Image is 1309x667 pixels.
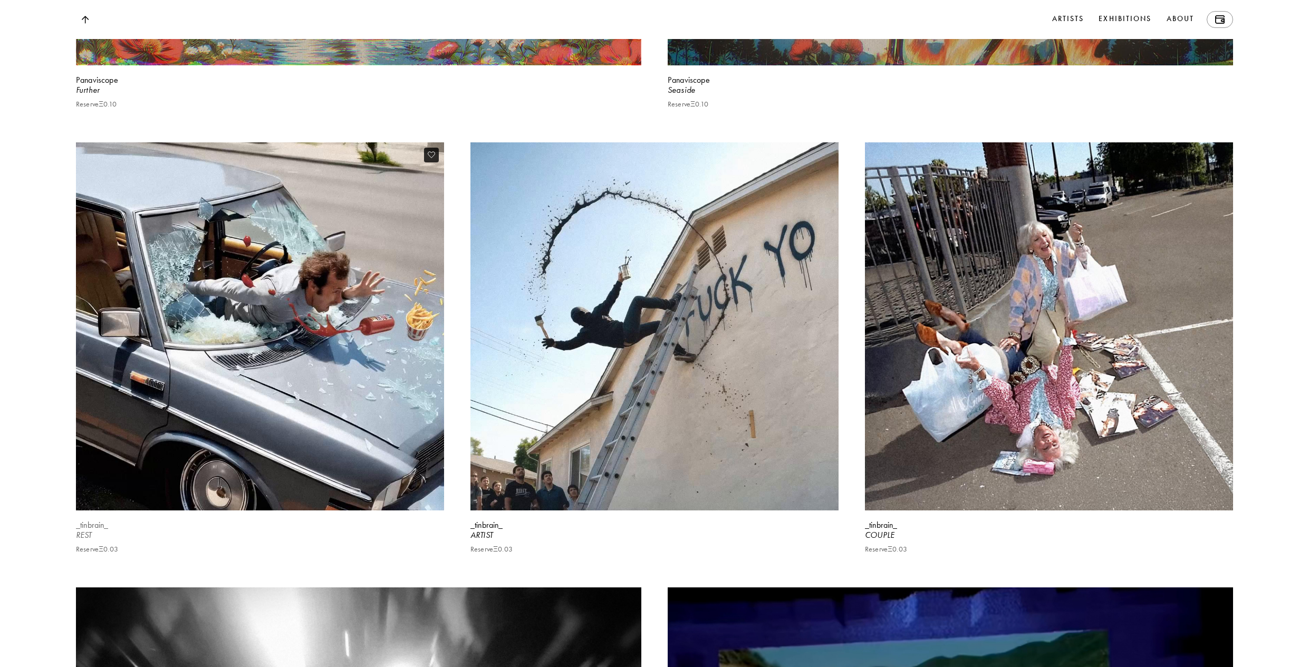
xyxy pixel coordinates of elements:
div: Further [76,84,641,96]
p: Reserve Ξ 0.03 [865,545,907,554]
div: COUPLE [865,529,1233,541]
img: Wallet icon [1215,15,1225,24]
b: Panaviscope [76,75,118,85]
p: Reserve Ξ 0.10 [76,100,117,109]
a: Exhibitions [1096,11,1153,28]
p: Reserve Ξ 0.03 [470,545,513,554]
img: Top [81,16,89,24]
b: Panaviscope [668,75,710,85]
b: _tinbrain_ [76,520,109,530]
p: Reserve Ξ 0.10 [668,100,708,109]
b: _tinbrain_ [470,520,503,530]
a: _tinbrain_RESTReserveΞ0.03 [76,142,444,587]
a: About [1164,11,1197,28]
b: _tinbrain_ [865,520,898,530]
a: _tinbrain_COUPLEReserveΞ0.03 [865,142,1233,587]
div: REST [76,529,444,541]
a: Artists [1050,11,1086,28]
a: _tinbrain_ARTISTReserveΞ0.03 [470,142,839,587]
p: Reserve Ξ 0.03 [76,545,118,554]
div: Seaside [668,84,1233,96]
div: ARTIST [470,529,839,541]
